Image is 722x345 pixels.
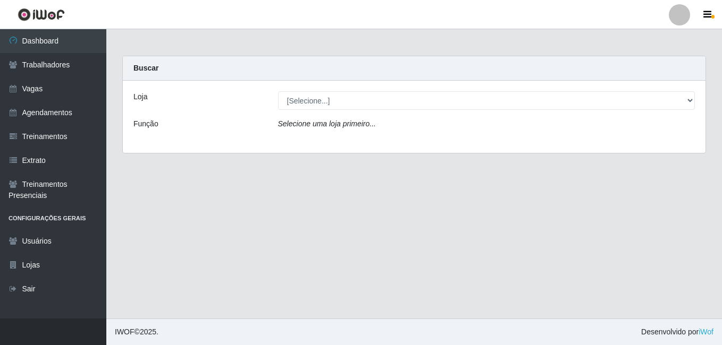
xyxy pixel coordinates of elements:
[115,327,135,336] span: IWOF
[133,91,147,102] label: Loja
[133,64,158,72] strong: Buscar
[133,118,158,130] label: Função
[641,326,713,338] span: Desenvolvido por
[278,119,376,128] i: Selecione uma loja primeiro...
[699,327,713,336] a: iWof
[18,8,65,21] img: CoreUI Logo
[115,326,158,338] span: © 2025 .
